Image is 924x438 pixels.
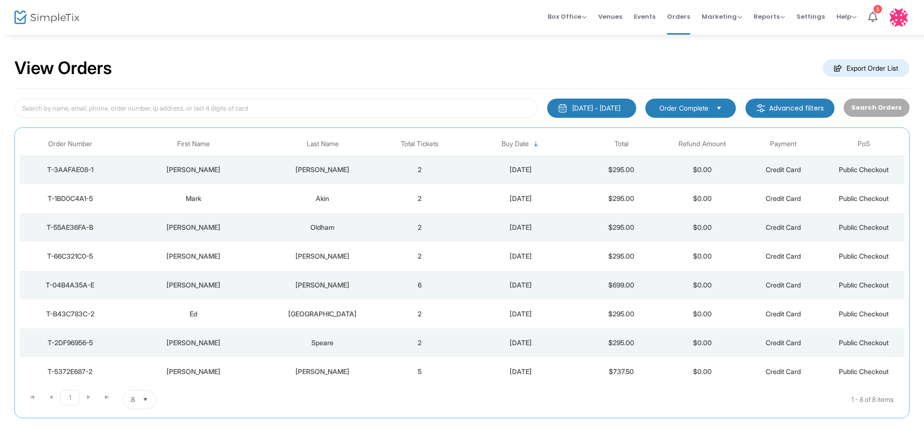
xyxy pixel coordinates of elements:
div: [DATE] - [DATE] [572,103,620,113]
td: $0.00 [662,184,743,213]
div: 10/10/2025 [462,338,579,348]
h2: View Orders [14,58,112,79]
td: 2 [379,213,460,242]
span: Public Checkout [839,310,889,318]
span: Last Name [307,140,339,148]
span: Public Checkout [839,338,889,347]
div: Cole [269,251,377,261]
kendo-pager-info: 1 - 8 of 8 items [252,390,894,409]
div: T-2DF96956-5 [22,338,118,348]
span: Credit Card [766,194,801,202]
span: Box Office [548,12,587,21]
span: Credit Card [766,165,801,174]
span: Public Checkout [839,281,889,289]
span: Public Checkout [839,252,889,260]
th: Total Tickets [379,133,460,155]
span: Marketing [702,12,742,21]
div: Samuel [123,223,264,232]
td: $0.00 [662,328,743,357]
div: 10/11/2025 [462,309,579,319]
div: Portia [123,367,264,376]
td: 2 [379,300,460,328]
div: Mark [123,194,264,203]
td: 2 [379,242,460,271]
span: Credit Card [766,223,801,231]
td: 2 [379,155,460,184]
span: Credit Card [766,252,801,260]
td: $0.00 [662,213,743,242]
div: T-66C321C0-5 [22,251,118,261]
input: Search by name, email, phone, order number, ip address, or last 4 digits of card [14,99,538,118]
td: $0.00 [662,155,743,184]
td: $295.00 [581,328,662,357]
span: Help [836,12,857,21]
div: Speare [269,338,377,348]
button: Select [712,103,726,113]
span: Credit Card [766,310,801,318]
div: T-04B4A35A-E [22,280,118,290]
span: Orders [667,4,690,29]
span: Public Checkout [839,367,889,375]
div: Cochran [269,280,377,290]
th: Refund Amount [662,133,743,155]
div: T-1BD0C4A1-5 [22,194,118,203]
span: Order Number [48,140,92,148]
div: Janet [123,338,264,348]
span: Page 1 [60,390,79,405]
div: T-3AAFAE08-1 [22,165,118,175]
span: 8 [131,395,135,404]
span: Events [634,4,655,29]
td: $0.00 [662,242,743,271]
span: PoS [858,140,870,148]
div: 10/10/2025 [462,367,579,376]
div: T-B43C783C-2 [22,309,118,319]
span: Sortable [532,140,540,148]
div: Gonzalez [269,367,377,376]
div: 10/12/2025 [462,223,579,232]
span: Payment [770,140,796,148]
td: 2 [379,328,460,357]
span: First Name [177,140,210,148]
td: $295.00 [581,242,662,271]
div: Oldham [269,223,377,232]
img: filter [756,103,766,113]
th: Total [581,133,662,155]
span: Settings [796,4,825,29]
td: 2 [379,184,460,213]
div: Ed [123,309,264,319]
td: $0.00 [662,357,743,386]
button: [DATE] - [DATE] [547,99,636,118]
div: Nottingham [269,309,377,319]
td: $737.50 [581,357,662,386]
img: monthly [558,103,567,113]
span: Venues [598,4,622,29]
td: 6 [379,271,460,300]
td: $295.00 [581,300,662,328]
div: 10/12/2025 [462,194,579,203]
button: Select [139,390,152,409]
div: Akin [269,194,377,203]
div: Deidra [123,165,264,175]
div: 10/12/2025 [462,251,579,261]
span: Public Checkout [839,194,889,202]
td: $699.00 [581,271,662,300]
span: Public Checkout [839,165,889,174]
span: Reports [754,12,785,21]
div: 10/14/2025 [462,165,579,175]
td: $295.00 [581,184,662,213]
div: Data table [20,133,904,386]
span: Credit Card [766,338,801,347]
span: Buy Date [501,140,529,148]
td: $0.00 [662,300,743,328]
div: Haley [123,280,264,290]
td: $295.00 [581,213,662,242]
td: $295.00 [581,155,662,184]
div: T-55AE36FA-B [22,223,118,232]
div: Farr [269,165,377,175]
div: 10/11/2025 [462,280,579,290]
m-button: Export Order List [822,59,910,77]
td: $0.00 [662,271,743,300]
td: 5 [379,357,460,386]
span: Order Complete [659,103,708,113]
span: Credit Card [766,281,801,289]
